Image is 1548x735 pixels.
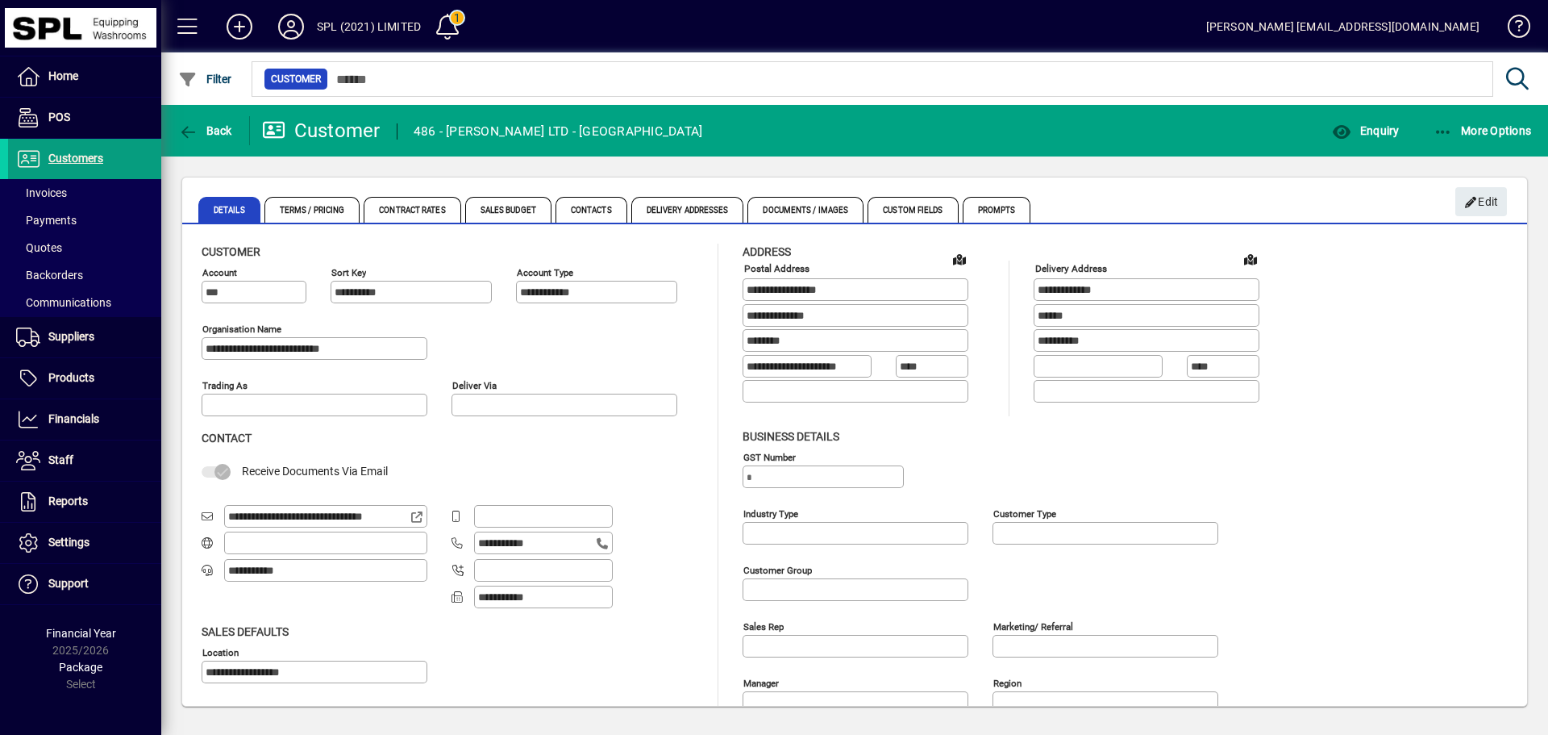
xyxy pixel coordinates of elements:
[46,627,116,640] span: Financial Year
[265,12,317,41] button: Profile
[262,118,381,144] div: Customer
[364,197,460,223] span: Contract Rates
[743,677,779,688] mat-label: Manager
[48,330,94,343] span: Suppliers
[743,620,784,632] mat-label: Sales rep
[993,620,1073,632] mat-label: Marketing/ Referral
[202,380,248,391] mat-label: Trading as
[868,197,958,223] span: Custom Fields
[48,453,73,466] span: Staff
[48,69,78,82] span: Home
[8,289,161,316] a: Communications
[331,267,366,278] mat-label: Sort key
[8,358,161,399] a: Products
[48,577,89,590] span: Support
[202,267,237,278] mat-label: Account
[48,152,103,165] span: Customers
[743,451,796,462] mat-label: GST Number
[8,441,161,481] a: Staff
[8,261,161,289] a: Backorders
[8,234,161,261] a: Quotes
[631,197,744,223] span: Delivery Addresses
[465,197,551,223] span: Sales Budget
[414,119,703,144] div: 486 - [PERSON_NAME] LTD - [GEOGRAPHIC_DATA]
[8,317,161,357] a: Suppliers
[48,111,70,123] span: POS
[556,197,627,223] span: Contacts
[16,214,77,227] span: Payments
[8,56,161,97] a: Home
[161,116,250,145] app-page-header-button: Back
[202,432,252,445] span: Contact
[48,371,94,384] span: Products
[1464,189,1499,215] span: Edit
[242,465,388,478] span: Receive Documents Via Email
[452,380,497,391] mat-label: Deliver via
[747,197,863,223] span: Documents / Images
[993,507,1056,519] mat-label: Customer type
[174,116,236,145] button: Back
[48,536,89,549] span: Settings
[8,98,161,138] a: POS
[198,197,260,223] span: Details
[8,399,161,440] a: Financials
[1332,124,1399,137] span: Enquiry
[202,625,289,638] span: Sales defaults
[317,14,421,40] div: SPL (2021) LIMITED
[174,65,236,94] button: Filter
[202,646,239,658] mat-label: Location
[271,71,321,87] span: Customer
[743,430,839,443] span: Business details
[1238,246,1263,272] a: View on map
[178,124,232,137] span: Back
[993,677,1022,688] mat-label: Region
[16,269,83,282] span: Backorders
[48,495,88,507] span: Reports
[743,564,812,575] mat-label: Customer group
[517,267,573,278] mat-label: Account Type
[214,12,265,41] button: Add
[202,245,260,258] span: Customer
[1455,187,1507,216] button: Edit
[16,241,62,254] span: Quotes
[1429,116,1536,145] button: More Options
[16,296,111,309] span: Communications
[1206,14,1479,40] div: [PERSON_NAME] [EMAIL_ADDRESS][DOMAIN_NAME]
[743,507,798,519] mat-label: Industry type
[8,482,161,522] a: Reports
[59,661,102,674] span: Package
[1496,3,1528,56] a: Knowledge Base
[16,186,67,199] span: Invoices
[963,197,1031,223] span: Prompts
[8,564,161,604] a: Support
[947,246,972,272] a: View on map
[178,73,232,86] span: Filter
[48,412,99,425] span: Financials
[264,197,360,223] span: Terms / Pricing
[202,324,281,335] mat-label: Organisation name
[1328,116,1403,145] button: Enquiry
[743,245,791,258] span: Address
[8,207,161,234] a: Payments
[1434,124,1532,137] span: More Options
[8,179,161,207] a: Invoices
[8,523,161,563] a: Settings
